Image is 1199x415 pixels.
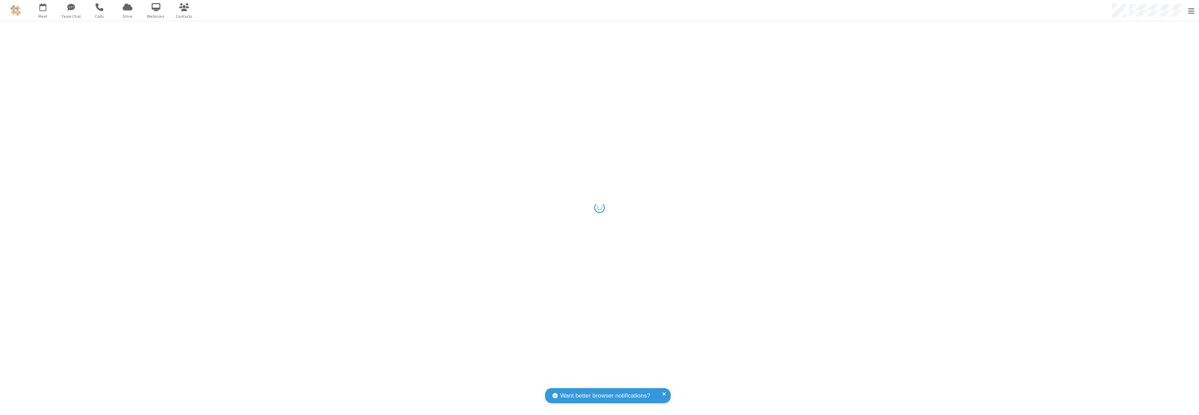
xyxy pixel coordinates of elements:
[560,391,650,400] span: Want better browser notifications?
[143,13,169,20] span: Webinars
[86,13,113,20] span: Calls
[10,5,21,16] img: QA Selenium DO NOT DELETE OR CHANGE
[30,13,56,20] span: Meet
[115,13,141,20] span: Drive
[58,13,84,20] span: Team Chat
[171,13,197,20] span: Contacts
